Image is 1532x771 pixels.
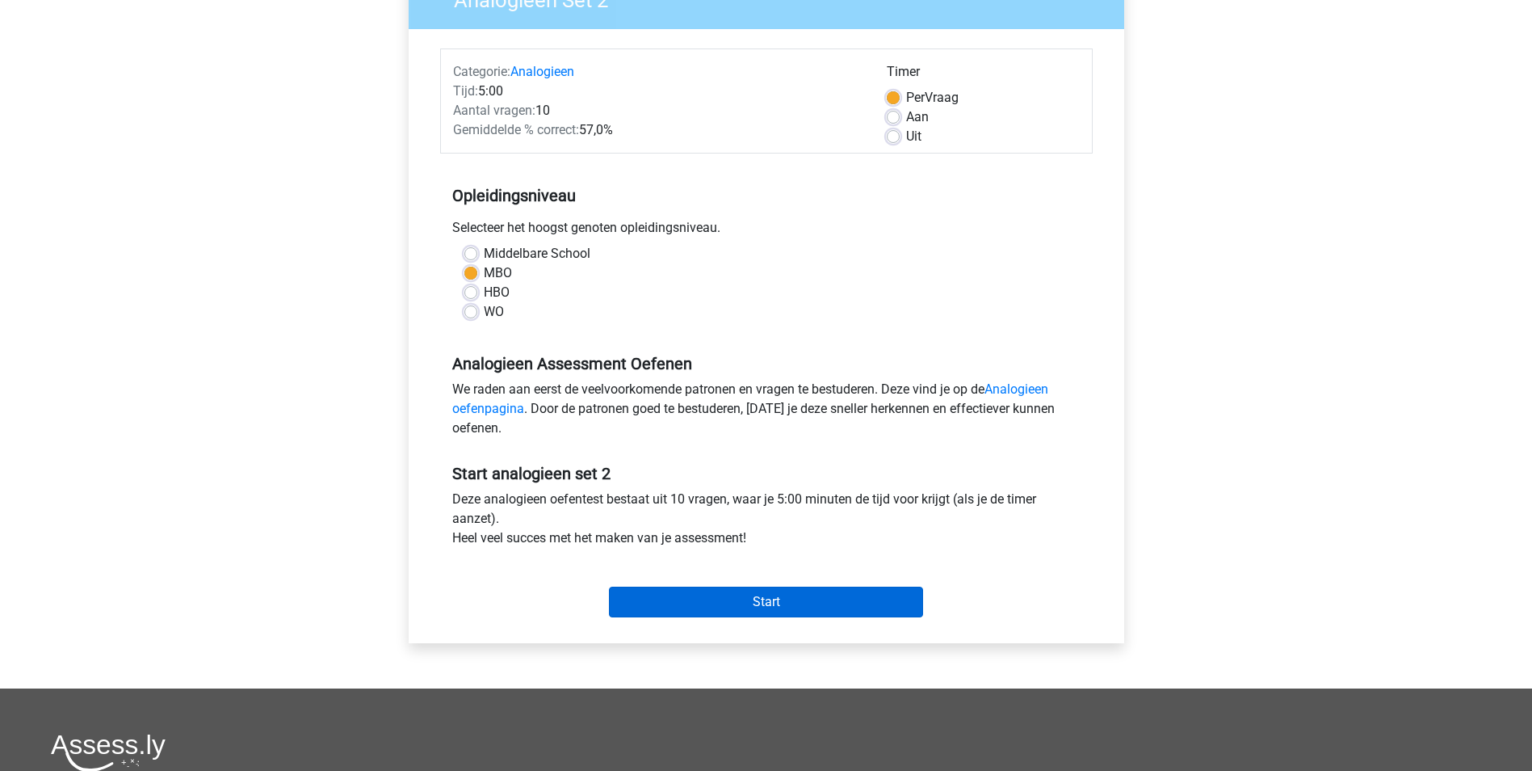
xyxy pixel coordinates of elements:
span: Aantal vragen: [453,103,535,118]
span: Categorie: [453,64,510,79]
div: We raden aan eerst de veelvoorkomende patronen en vragen te bestuderen. Deze vind je op de . Door... [440,380,1093,444]
h5: Start analogieen set 2 [452,464,1081,483]
label: MBO [484,263,512,283]
h5: Opleidingsniveau [452,179,1081,212]
h5: Analogieen Assessment Oefenen [452,354,1081,373]
label: Aan [906,107,929,127]
label: Vraag [906,88,959,107]
span: Gemiddelde % correct: [453,122,579,137]
span: Tijd: [453,83,478,99]
span: Per [906,90,925,105]
input: Start [609,587,923,617]
label: HBO [484,283,510,302]
label: Middelbare School [484,244,590,263]
div: 5:00 [441,82,875,101]
label: Uit [906,127,921,146]
div: 10 [441,101,875,120]
div: Deze analogieen oefentest bestaat uit 10 vragen, waar je 5:00 minuten de tijd voor krijgt (als je... [440,490,1093,554]
div: Selecteer het hoogst genoten opleidingsniveau. [440,218,1093,244]
div: 57,0% [441,120,875,140]
label: WO [484,302,504,322]
a: Analogieen [510,64,574,79]
div: Timer [887,62,1080,88]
